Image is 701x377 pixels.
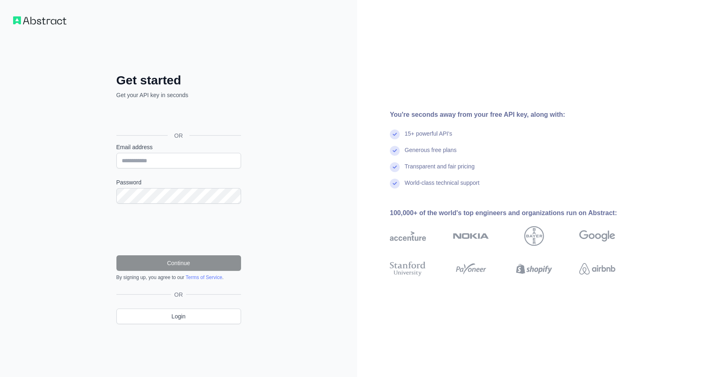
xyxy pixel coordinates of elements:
img: google [579,226,615,246]
p: Get your API key in seconds [116,91,241,99]
img: check mark [390,162,400,172]
a: Terms of Service [186,275,222,280]
div: 15+ powerful API's [405,129,452,146]
label: Email address [116,143,241,151]
div: World-class technical support [405,179,480,195]
div: Acceder con Google. Se abre en una pestaña nueva [116,108,239,126]
label: Password [116,178,241,186]
iframe: reCAPTCHA [116,213,241,245]
div: Transparent and fair pricing [405,162,475,179]
img: check mark [390,179,400,188]
div: You're seconds away from your free API key, along with: [390,110,642,120]
img: airbnb [579,260,615,278]
img: nokia [453,226,489,246]
img: stanford university [390,260,426,278]
img: payoneer [453,260,489,278]
span: OR [171,291,186,299]
img: check mark [390,146,400,156]
img: Workflow [13,16,66,25]
img: accenture [390,226,426,246]
h2: Get started [116,73,241,88]
iframe: Botón de Acceder con Google [112,108,244,126]
button: Continue [116,255,241,271]
img: shopify [516,260,552,278]
div: By signing up, you agree to our . [116,274,241,281]
div: Generous free plans [405,146,457,162]
a: Login [116,309,241,324]
img: bayer [524,226,544,246]
span: OR [168,132,189,140]
div: 100,000+ of the world's top engineers and organizations run on Abstract: [390,208,642,218]
img: check mark [390,129,400,139]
